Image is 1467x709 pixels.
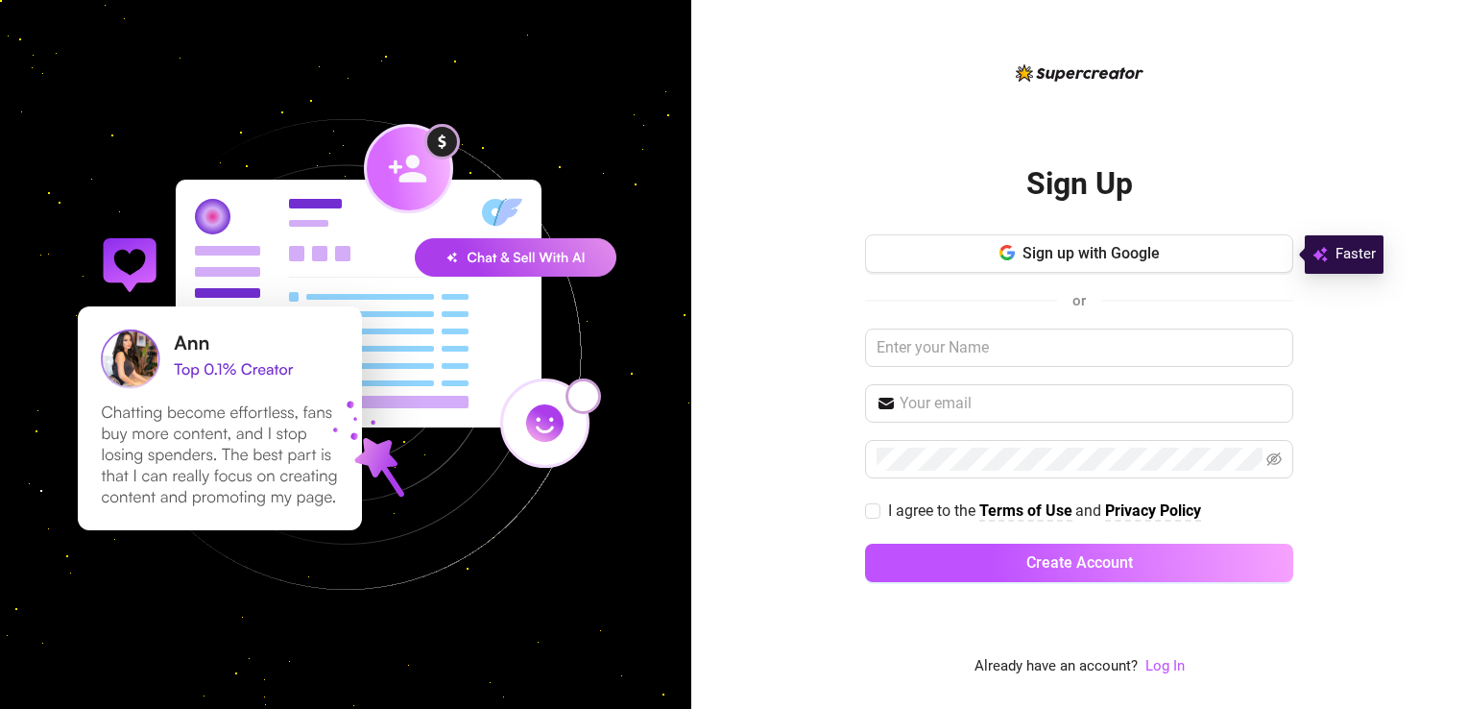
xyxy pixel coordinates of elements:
span: Faster [1335,243,1376,266]
a: Log In [1145,657,1185,674]
h2: Sign Up [1026,164,1133,204]
a: Terms of Use [979,501,1072,522]
span: Sign up with Google [1022,244,1160,262]
a: Privacy Policy [1105,501,1201,522]
strong: Terms of Use [979,501,1072,520]
span: Already have an account? [974,655,1138,678]
strong: Privacy Policy [1105,501,1201,520]
span: eye-invisible [1266,452,1282,467]
img: svg%3e [1312,243,1328,266]
span: and [1075,501,1105,520]
span: I agree to the [888,501,979,520]
button: Create Account [865,544,1293,582]
input: Enter your Name [865,329,1293,367]
img: logo-BBDzfeDw.svg [1016,64,1143,82]
button: Sign up with Google [865,234,1293,273]
img: signup-background-D0MIrEPF.svg [13,22,678,687]
span: Create Account [1026,553,1133,572]
a: Log In [1145,655,1185,678]
input: Your email [900,392,1282,415]
span: or [1072,292,1086,309]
